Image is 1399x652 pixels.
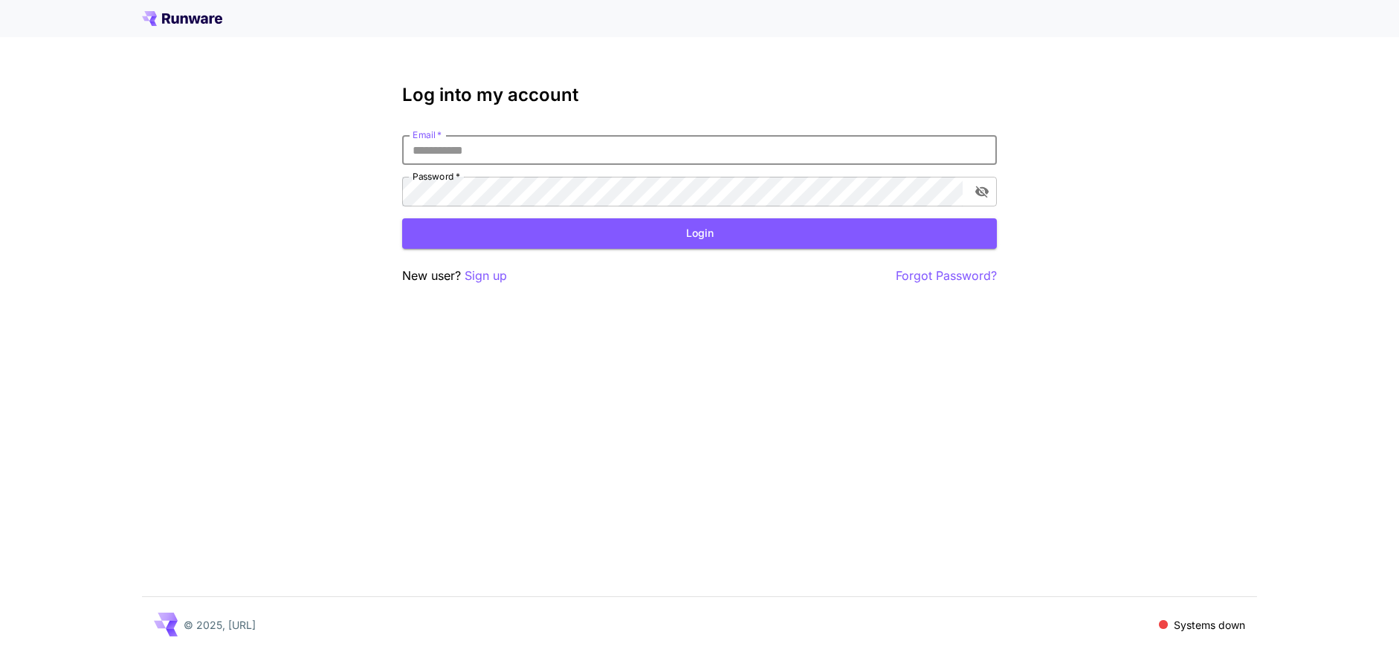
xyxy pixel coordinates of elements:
button: Forgot Password? [896,267,997,285]
p: New user? [402,267,507,285]
button: toggle password visibility [969,178,995,205]
label: Email [413,128,442,141]
button: Login [402,218,997,249]
p: Systems down [1174,617,1245,633]
label: Password [413,170,460,183]
button: Sign up [465,267,507,285]
h3: Log into my account [402,85,997,105]
p: © 2025, [URL] [184,617,256,633]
